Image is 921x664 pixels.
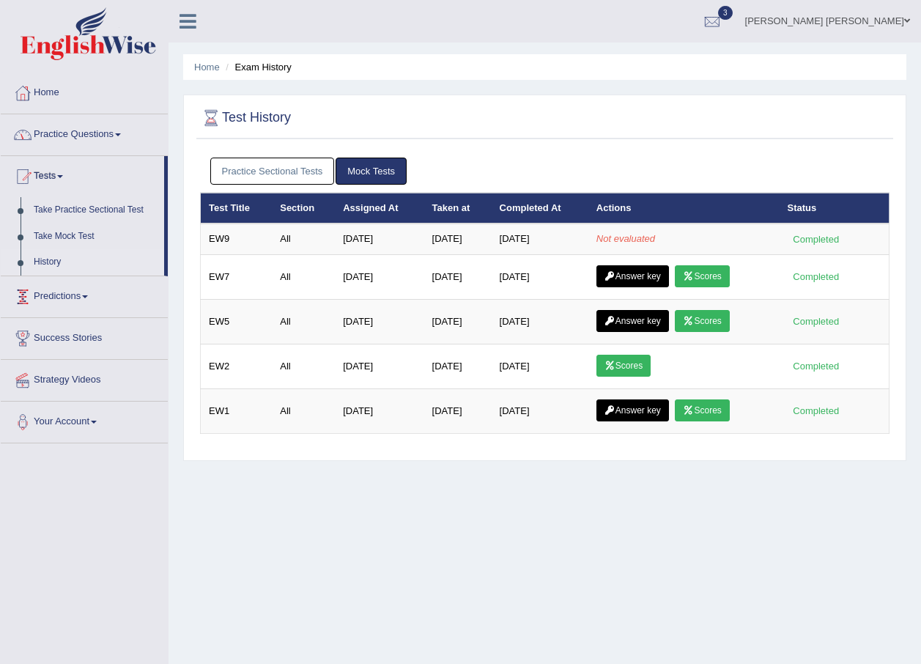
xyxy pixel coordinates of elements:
td: [DATE] [492,254,588,299]
div: Completed [788,269,845,284]
td: [DATE] [492,299,588,344]
td: EW1 [201,388,273,433]
th: Status [780,193,889,224]
a: Scores [675,265,729,287]
a: Practice Sectional Tests [210,158,335,185]
td: All [272,254,335,299]
td: [DATE] [335,224,423,254]
td: [DATE] [424,299,492,344]
a: Strategy Videos [1,360,168,396]
a: Home [1,73,168,109]
a: Scores [675,310,729,332]
td: [DATE] [492,344,588,388]
td: [DATE] [424,254,492,299]
td: [DATE] [335,299,423,344]
td: [DATE] [492,388,588,433]
td: All [272,344,335,388]
th: Test Title [201,193,273,224]
a: Tests [1,156,164,193]
div: Completed [788,314,845,329]
a: Home [194,62,220,73]
a: Scores [675,399,729,421]
td: [DATE] [335,344,423,388]
td: All [272,224,335,254]
th: Assigned At [335,193,423,224]
a: Scores [596,355,651,377]
div: Completed [788,358,845,374]
td: EW2 [201,344,273,388]
td: [DATE] [335,388,423,433]
a: Take Practice Sectional Test [27,197,164,224]
th: Completed At [492,193,588,224]
h2: Test History [200,107,291,129]
td: All [272,299,335,344]
a: Answer key [596,399,669,421]
li: Exam History [222,60,292,74]
a: History [27,249,164,276]
td: [DATE] [424,388,492,433]
td: All [272,388,335,433]
a: Success Stories [1,318,168,355]
td: [DATE] [424,224,492,254]
a: Your Account [1,402,168,438]
a: Take Mock Test [27,224,164,250]
span: 3 [718,6,733,20]
a: Practice Questions [1,114,168,151]
td: [DATE] [424,344,492,388]
div: Completed [788,232,845,247]
td: EW9 [201,224,273,254]
th: Actions [588,193,780,224]
td: EW7 [201,254,273,299]
td: [DATE] [492,224,588,254]
a: Answer key [596,265,669,287]
em: Not evaluated [596,233,655,244]
td: EW5 [201,299,273,344]
a: Mock Tests [336,158,407,185]
a: Answer key [596,310,669,332]
td: [DATE] [335,254,423,299]
th: Section [272,193,335,224]
th: Taken at [424,193,492,224]
a: Predictions [1,276,168,313]
div: Completed [788,403,845,418]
